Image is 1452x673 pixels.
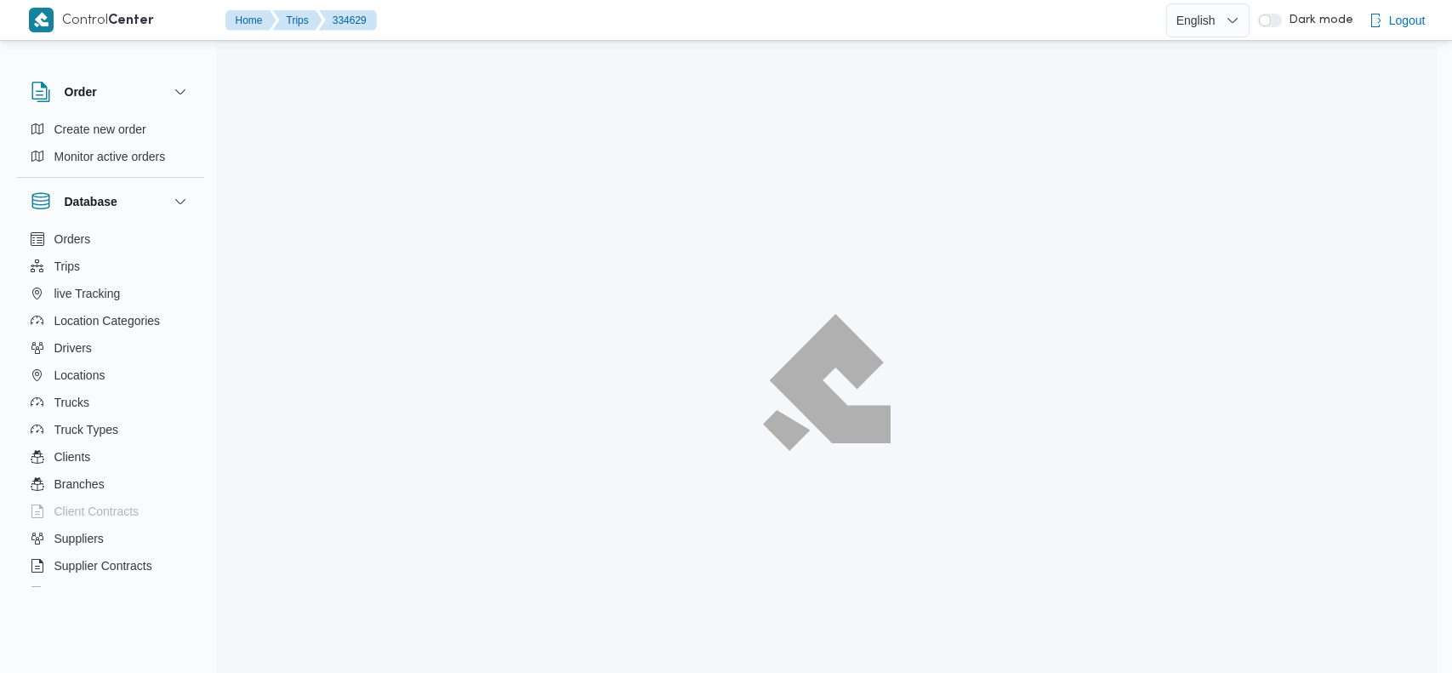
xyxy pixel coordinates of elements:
button: Order [31,82,191,102]
button: Drivers [24,334,197,362]
button: Locations [24,362,197,389]
span: Drivers [54,338,92,358]
button: Database [31,191,191,212]
h3: Database [65,191,117,212]
span: Orders [54,229,91,249]
button: Truck Types [24,416,197,443]
span: Clients [54,447,91,467]
button: Clients [24,443,197,471]
div: Order [17,116,204,177]
button: Location Categories [24,307,197,334]
span: Truck Types [54,419,118,440]
span: Trips [54,256,81,277]
button: Suppliers [24,525,197,552]
button: live Tracking [24,280,197,307]
button: Logout [1362,3,1432,37]
button: Client Contracts [24,498,197,525]
span: Create new order [54,119,146,140]
div: Database [17,225,204,594]
span: Locations [54,365,105,385]
span: Devices [54,583,97,603]
span: Location Categories [54,311,161,331]
button: Supplier Contracts [24,552,197,579]
button: Devices [24,579,197,607]
span: Supplier Contracts [54,556,152,576]
img: X8yXhbKr1z7QwAAAABJRU5ErkJggg== [29,8,54,32]
button: Trucks [24,389,197,416]
button: Trips [24,253,197,280]
span: Branches [54,474,105,494]
button: 334629 [319,10,377,31]
b: Center [108,14,154,27]
img: ILLA Logo [772,324,881,440]
button: Home [225,10,276,31]
span: Client Contracts [54,501,140,522]
button: Orders [24,225,197,253]
button: Trips [273,10,322,31]
span: live Tracking [54,283,121,304]
span: Suppliers [54,528,104,549]
span: Monitor active orders [54,146,166,167]
button: Create new order [24,116,197,143]
button: Monitor active orders [24,143,197,170]
h3: Order [65,82,97,102]
span: Dark mode [1282,14,1353,27]
span: Logout [1389,10,1426,31]
span: Trucks [54,392,89,413]
button: Branches [24,471,197,498]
